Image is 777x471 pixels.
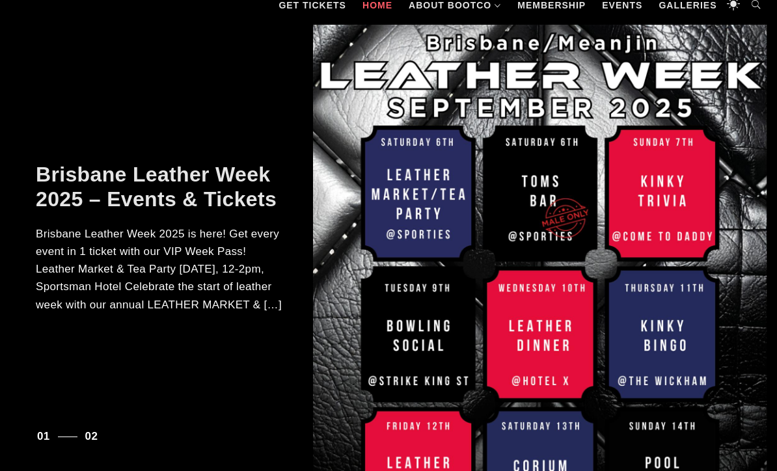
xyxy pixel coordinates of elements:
button: 1 [36,419,51,454]
button: 2 [84,419,100,454]
p: Brisbane Leather Week 2025 is here! Get every event in 1 ticket with our VIP Week Pass! Leather M... [36,225,287,314]
a: Brisbane Leather Week 2025 – Events & Tickets [36,163,277,211]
